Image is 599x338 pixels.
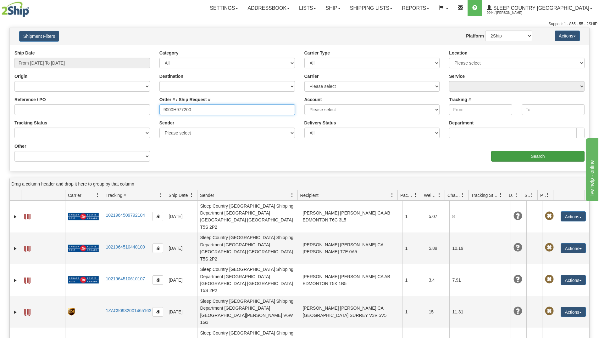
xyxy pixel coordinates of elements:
span: Tracking # [106,192,126,198]
a: Expand [12,245,19,252]
a: 1ZAC90932001465163 [106,308,151,313]
img: 8 - UPS [68,308,75,316]
td: Sleep Country [GEOGRAPHIC_DATA] Shipping Department [GEOGRAPHIC_DATA] [GEOGRAPHIC_DATA] [GEOGRAPH... [197,201,300,232]
td: 8 [449,201,473,232]
span: Carrier [68,192,81,198]
a: Lists [294,0,321,16]
td: [DATE] [166,201,197,232]
td: [DATE] [166,296,197,328]
a: Recipient filter column settings [387,190,397,200]
td: 1 [402,232,426,264]
td: Sleep Country [GEOGRAPHIC_DATA] Shipping Department [GEOGRAPHIC_DATA] [GEOGRAPHIC_DATA] [GEOGRAPH... [197,232,300,264]
a: 1021964510440100 [106,244,145,249]
label: Account [304,96,322,103]
a: Label [24,306,31,317]
span: Sleep Country [GEOGRAPHIC_DATA] [492,5,589,11]
td: [PERSON_NAME] [PERSON_NAME] CA [PERSON_NAME] T7E 0A5 [300,232,402,264]
a: Addressbook [243,0,294,16]
label: Ship Date [14,50,35,56]
a: Sleep Country [GEOGRAPHIC_DATA] 2044 / [PERSON_NAME] [482,0,597,16]
button: Copy to clipboard [153,307,163,317]
a: Ship [321,0,345,16]
td: [PERSON_NAME] [PERSON_NAME] CA AB EDMONTON T6C 3L5 [300,201,402,232]
span: Shipment Issues [524,192,530,198]
label: Tracking # [449,96,471,103]
label: Carrier Type [304,50,330,56]
label: Location [449,50,467,56]
label: Service [449,73,465,79]
label: Order # / Ship Request # [159,96,211,103]
span: Unknown [513,243,522,252]
iframe: chat widget [585,137,598,201]
td: 1 [402,264,426,296]
input: Search [491,151,585,162]
a: Pickup Status filter column settings [542,190,553,200]
input: From [449,104,512,115]
button: Actions [561,275,586,285]
span: Weight [424,192,437,198]
label: Category [159,50,179,56]
a: Expand [12,214,19,220]
a: Tracking # filter column settings [155,190,166,200]
a: Delivery Status filter column settings [511,190,522,200]
span: Unknown [513,307,522,316]
div: Support: 1 - 855 - 55 - 2SHIP [2,21,597,27]
label: Destination [159,73,183,79]
td: 3.4 [426,264,449,296]
span: Pickup Status [540,192,546,198]
td: Sleep Country [GEOGRAPHIC_DATA] Shipping Department [GEOGRAPHIC_DATA] [GEOGRAPHIC_DATA] [GEOGRAPH... [197,264,300,296]
img: 20 - Canada Post [68,276,99,284]
button: Actions [555,31,580,41]
td: Sleep Country [GEOGRAPHIC_DATA] Shipping Department [GEOGRAPHIC_DATA] [GEOGRAPHIC_DATA][PERSON_NA... [197,296,300,328]
label: Tracking Status [14,120,47,126]
span: Recipient [300,192,319,198]
span: Unknown [513,212,522,221]
div: grid grouping header [10,178,589,190]
label: Sender [159,120,174,126]
a: Label [24,243,31,253]
img: 20 - Canada Post [68,244,99,252]
span: Ship Date [169,192,188,198]
button: Actions [561,243,586,253]
button: Copy to clipboard [153,243,163,253]
a: Shipment Issues filter column settings [527,190,537,200]
td: 1 [402,201,426,232]
a: Packages filter column settings [410,190,421,200]
span: 2044 / [PERSON_NAME] [487,10,534,16]
label: Other [14,143,26,149]
input: To [522,104,585,115]
span: Pickup Not Assigned [545,243,554,252]
a: Tracking Status filter column settings [495,190,506,200]
label: Department [449,120,474,126]
a: Expand [12,309,19,315]
span: Tracking Status [471,192,498,198]
a: Reports [397,0,434,16]
span: Delivery Status [509,192,514,198]
td: [DATE] [166,232,197,264]
label: Carrier [304,73,319,79]
td: 1 [402,296,426,328]
td: 5.89 [426,232,449,264]
a: Expand [12,277,19,284]
a: Weight filter column settings [434,190,445,200]
div: live help - online [5,4,58,11]
td: 10.19 [449,232,473,264]
td: [DATE] [166,264,197,296]
a: Charge filter column settings [458,190,468,200]
span: Sender [200,192,214,198]
td: 15 [426,296,449,328]
a: Ship Date filter column settings [186,190,197,200]
a: 1021964509792104 [106,213,145,218]
a: Carrier filter column settings [92,190,103,200]
td: 11.31 [449,296,473,328]
button: Shipment Filters [19,31,59,42]
a: 1021964510610107 [106,276,145,281]
img: 20 - Canada Post [68,213,99,221]
a: Sender filter column settings [287,190,297,200]
a: Shipping lists [345,0,397,16]
label: Platform [466,33,484,39]
span: Packages [400,192,413,198]
td: [PERSON_NAME] [PERSON_NAME] CA AB EDMONTON T5K 1B5 [300,264,402,296]
span: Pickup Not Assigned [545,275,554,284]
span: Pickup Not Assigned [545,212,554,221]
